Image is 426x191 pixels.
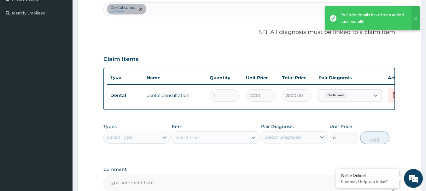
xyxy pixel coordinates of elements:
[107,134,132,140] div: Select Type
[37,56,87,120] span: We're online!
[107,72,143,83] th: Type
[330,123,352,130] label: Unit Price
[315,71,385,84] th: Pair Diagnosis
[12,31,26,47] img: d_794563401_company_1708531726252_794563401
[207,71,243,84] th: Quantity
[110,5,135,10] p: Dental caries
[103,167,395,172] label: Comment
[143,89,207,102] td: dental consultation
[341,12,406,25] div: PA Code details have been added successfully
[33,35,106,43] div: Chat with us now
[341,179,394,184] p: How may I help you today?
[172,123,183,130] label: Item
[138,6,143,12] span: remove selection option
[279,71,315,84] th: Total Price
[341,172,394,178] div: We're Online!
[324,92,347,98] span: Dental caries
[261,123,294,130] label: Pair Diagnosis
[107,90,143,101] td: Dental
[3,126,120,148] textarea: Type your message and hit 'Enter'
[360,132,389,144] button: Add
[103,28,395,37] p: NB: All diagnosis must be linked to a claim item
[385,71,416,84] th: Actions
[265,134,301,140] div: Select Diagnosis
[103,56,138,63] h3: Claim Items
[103,3,119,18] div: Minimize live chat window
[103,124,117,129] label: Types
[143,71,207,84] th: Name
[243,71,279,84] th: Unit Price
[110,10,135,13] small: confirmed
